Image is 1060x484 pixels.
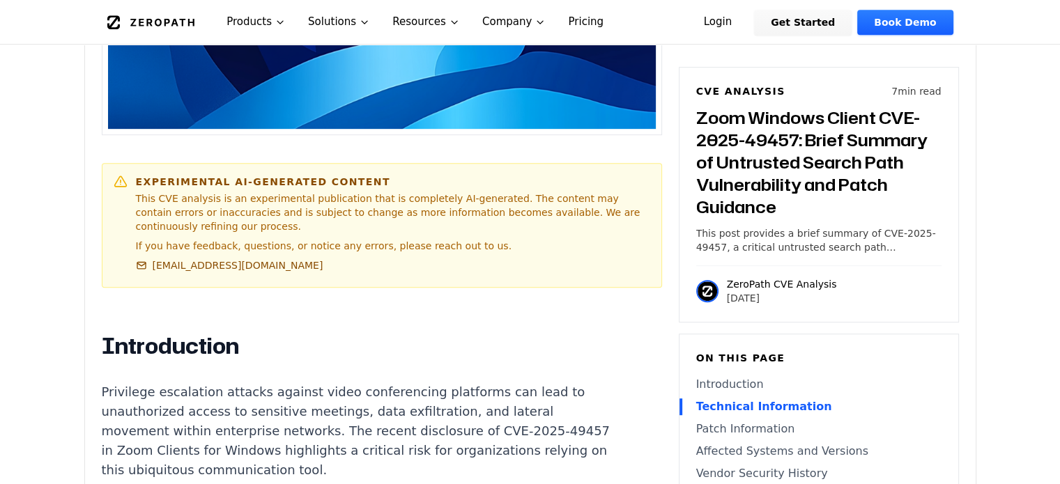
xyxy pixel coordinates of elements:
[687,10,749,35] a: Login
[696,376,942,393] a: Introduction
[696,421,942,437] a: Patch Information
[696,84,785,98] h6: CVE Analysis
[891,84,941,98] p: 7 min read
[102,382,620,480] p: Privilege escalation attacks against video conferencing platforms can lead to unauthorized access...
[136,192,650,233] p: This CVE analysis is an experimental publication that is completely AI-generated. The content may...
[696,398,942,415] a: Technical Information
[754,10,852,35] a: Get Started
[102,332,620,360] h2: Introduction
[696,226,942,254] p: This post provides a brief summary of CVE-2025-49457, a critical untrusted search path vulnerabil...
[136,175,650,189] h6: Experimental AI-Generated Content
[696,107,942,218] h3: Zoom Windows Client CVE-2025-49457: Brief Summary of Untrusted Search Path Vulnerability and Patc...
[136,258,323,272] a: [EMAIL_ADDRESS][DOMAIN_NAME]
[696,280,719,302] img: ZeroPath CVE Analysis
[136,239,650,253] p: If you have feedback, questions, or notice any errors, please reach out to us.
[727,291,837,305] p: [DATE]
[857,10,953,35] a: Book Demo
[696,465,942,482] a: Vendor Security History
[727,277,837,291] p: ZeroPath CVE Analysis
[696,351,942,365] h6: On this page
[696,443,942,460] a: Affected Systems and Versions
